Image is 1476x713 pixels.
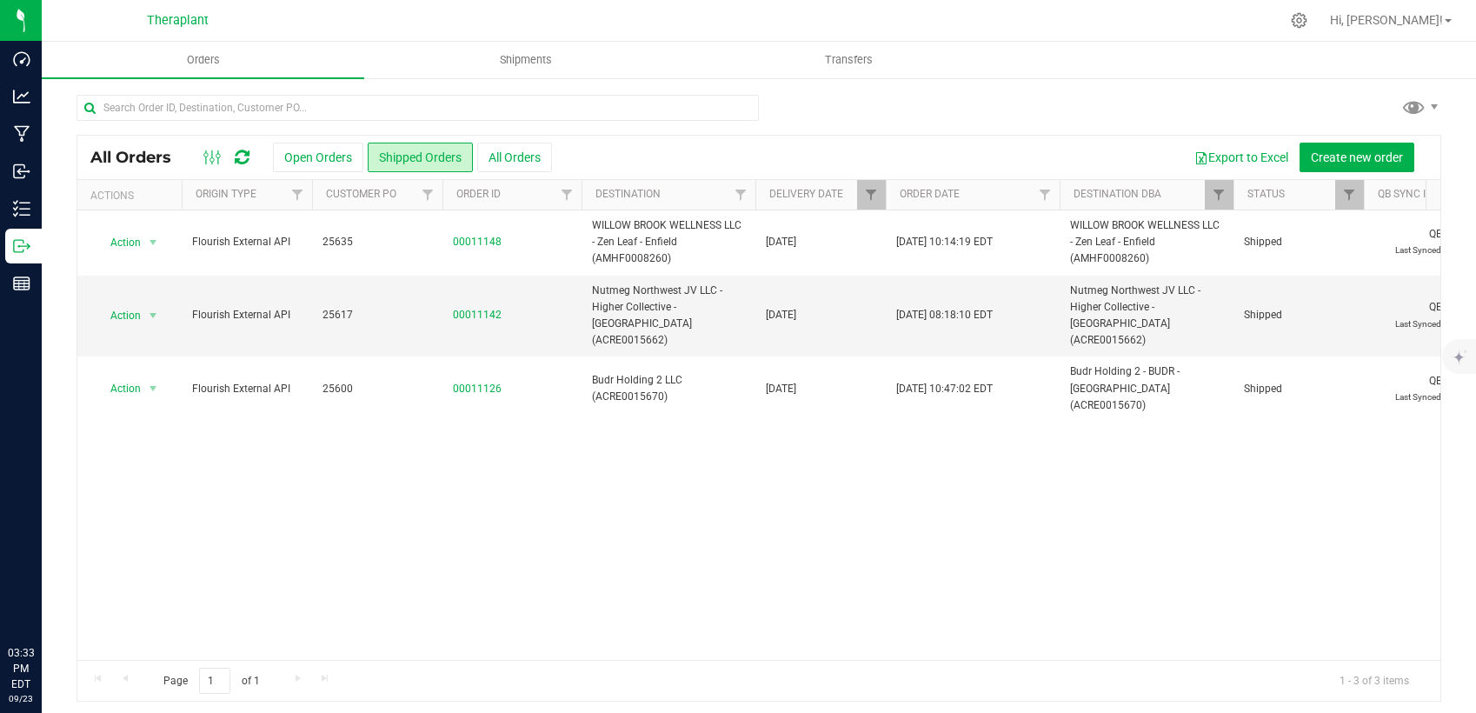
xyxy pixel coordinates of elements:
[900,188,960,200] a: Order Date
[13,163,30,180] inline-svg: Inbound
[17,574,70,626] iframe: Resource center
[1395,319,1443,329] span: Last Synced:
[688,42,1010,78] a: Transfers
[456,188,501,200] a: Order ID
[1288,12,1310,29] div: Manage settings
[143,303,164,328] span: select
[273,143,363,172] button: Open Orders
[453,381,502,397] a: 00011126
[1378,188,1446,200] a: QB Sync Info
[90,190,175,202] div: Actions
[896,381,993,397] span: [DATE] 10:47:02 EDT
[364,42,687,78] a: Shipments
[90,148,189,167] span: All Orders
[76,95,759,121] input: Search Order ID, Destination, Customer PO...
[1070,217,1223,268] span: WILLOW BROOK WELLNESS LLC - Zen Leaf - Enfield (AMHF0008260)
[1070,283,1223,350] span: Nutmeg Northwest JV LLC - Higher Collective - [GEOGRAPHIC_DATA] (ACRE0015662)
[1247,188,1285,200] a: Status
[1395,245,1443,255] span: Last Synced:
[1183,143,1300,172] button: Export to Excel
[1244,234,1353,250] span: Shipped
[13,200,30,217] inline-svg: Inventory
[196,188,256,200] a: Origin Type
[1326,668,1423,694] span: 1 - 3 of 3 items
[368,143,473,172] button: Shipped Orders
[1429,228,1457,240] span: QB ID:
[13,125,30,143] inline-svg: Manufacturing
[163,52,243,68] span: Orders
[1311,150,1403,164] span: Create new order
[42,42,364,78] a: Orders
[592,283,745,350] span: Nutmeg Northwest JV LLC - Higher Collective - [GEOGRAPHIC_DATA] (ACRE0015662)
[857,180,886,210] a: Filter
[592,372,745,405] span: Budr Holding 2 LLC (ACRE0015670)
[414,180,442,210] a: Filter
[1244,307,1353,323] span: Shipped
[1031,180,1060,210] a: Filter
[322,307,432,323] span: 25617
[192,234,302,250] span: Flourish External API
[801,52,896,68] span: Transfers
[1395,392,1443,402] span: Last Synced:
[476,52,575,68] span: Shipments
[1330,13,1443,27] span: Hi, [PERSON_NAME]!
[477,143,552,172] button: All Orders
[1429,375,1457,387] span: QB ID:
[592,217,745,268] span: WILLOW BROOK WELLNESS LLC - Zen Leaf - Enfield (AMHF0008260)
[192,381,302,397] span: Flourish External API
[283,180,312,210] a: Filter
[453,234,502,250] a: 00011148
[143,230,164,255] span: select
[595,188,661,200] a: Destination
[149,668,274,695] span: Page of 1
[8,692,34,705] p: 09/23
[322,234,432,250] span: 25635
[766,234,796,250] span: [DATE]
[769,188,843,200] a: Delivery Date
[192,307,302,323] span: Flourish External API
[896,234,993,250] span: [DATE] 10:14:19 EDT
[1074,188,1161,200] a: Destination DBA
[326,188,396,200] a: Customer PO
[13,50,30,68] inline-svg: Dashboard
[322,381,432,397] span: 25600
[143,376,164,401] span: select
[147,13,209,28] span: Theraplant
[453,307,502,323] a: 00011142
[727,180,755,210] a: Filter
[896,307,993,323] span: [DATE] 08:18:10 EDT
[95,303,142,328] span: Action
[199,668,230,695] input: 1
[1335,180,1364,210] a: Filter
[1244,381,1353,397] span: Shipped
[13,275,30,292] inline-svg: Reports
[51,571,72,592] iframe: Resource center unread badge
[95,376,142,401] span: Action
[95,230,142,255] span: Action
[766,307,796,323] span: [DATE]
[13,237,30,255] inline-svg: Outbound
[766,381,796,397] span: [DATE]
[1070,363,1223,414] span: Budr Holding 2 - BUDR - [GEOGRAPHIC_DATA] (ACRE0015670)
[1429,301,1457,313] span: QB ID:
[13,88,30,105] inline-svg: Analytics
[553,180,582,210] a: Filter
[1205,180,1233,210] a: Filter
[8,645,34,692] p: 03:33 PM EDT
[1300,143,1414,172] button: Create new order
